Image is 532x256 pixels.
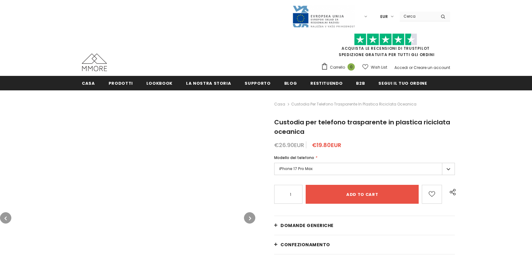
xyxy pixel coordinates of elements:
span: supporto [245,80,270,86]
a: Carrello 0 [321,63,358,72]
span: Prodotti [109,80,133,86]
span: Wish List [371,64,387,71]
a: Blog [284,76,297,90]
input: Search Site [400,12,436,21]
span: EUR [380,14,388,20]
span: 0 [348,63,355,71]
img: Fidati di Pilot Stars [354,33,417,46]
span: SPEDIZIONE GRATUITA PER TUTTI GLI ORDINI [321,36,450,57]
span: Domande generiche [280,222,334,229]
img: Javni Razpis [292,5,355,28]
a: Restituendo [310,76,342,90]
span: €19.80EUR [312,141,341,149]
input: Add to cart [306,185,419,204]
span: €26.90EUR [274,141,304,149]
a: Lookbook [146,76,173,90]
a: Creare un account [414,65,450,70]
a: Javni Razpis [292,14,355,19]
a: Wish List [362,62,387,73]
span: La nostra storia [186,80,231,86]
span: Modello del telefono [274,155,314,160]
a: Accedi [394,65,408,70]
a: Casa [274,100,285,108]
span: CONFEZIONAMENTO [280,242,330,248]
span: or [409,65,413,70]
label: iPhone 17 Pro Max [274,163,455,175]
span: B2B [356,80,365,86]
span: Casa [82,80,95,86]
a: supporto [245,76,270,90]
span: Segui il tuo ordine [378,80,427,86]
a: La nostra storia [186,76,231,90]
span: Blog [284,80,297,86]
a: B2B [356,76,365,90]
a: Domande generiche [274,216,455,235]
a: Segui il tuo ordine [378,76,427,90]
a: Acquista le recensioni di TrustPilot [342,46,430,51]
span: Restituendo [310,80,342,86]
span: Custodia per telefono trasparente in plastica riciclata oceanica [274,118,450,136]
span: Custodia per telefono trasparente in plastica riciclata oceanica [291,100,416,108]
img: Casi MMORE [82,54,107,71]
a: Casa [82,76,95,90]
span: Carrello [330,64,345,71]
a: CONFEZIONAMENTO [274,235,455,254]
span: Lookbook [146,80,173,86]
a: Prodotti [109,76,133,90]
